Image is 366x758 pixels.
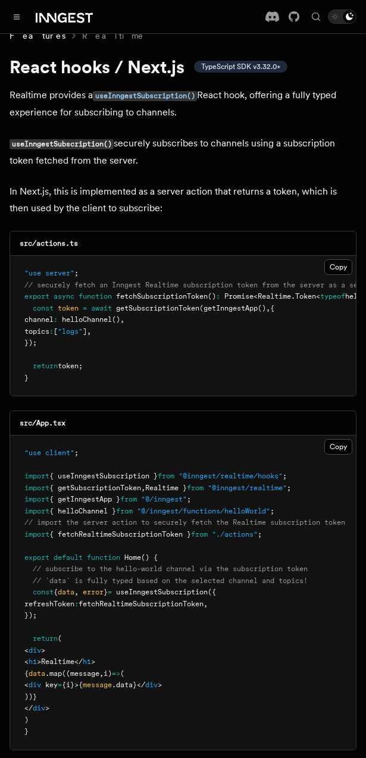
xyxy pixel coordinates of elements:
button: Copy [324,439,352,455]
p: securely subscribes to channels using a subscription token fetched from the server. [10,135,356,169]
span: "./actions" [212,530,258,538]
span: < [24,681,29,689]
span: = [58,681,62,689]
span: { [24,669,29,678]
span: : [74,600,79,608]
span: { useInngestSubscription } [49,472,158,480]
span: { getSubscriptionToken [49,484,141,492]
span: , [99,669,104,678]
span: data [58,588,74,596]
span: div [33,704,45,712]
span: ] [83,327,87,336]
span: async [54,292,74,300]
span: from [158,472,174,480]
button: Find something... [309,10,323,24]
span: > [45,704,49,712]
span: ; [287,484,291,492]
span: refreshToken [24,600,74,608]
span: key [45,681,58,689]
span: ) [24,716,29,724]
span: , [120,315,124,324]
span: // import the server action to securely fetch the Realtime subscription token [24,518,345,527]
span: Realtime } [145,484,187,492]
span: < [254,292,258,300]
span: { getInngestApp } [49,495,120,503]
code: useInngestSubscription() [10,139,114,149]
span: { helloChannel } [49,507,116,515]
span: ; [258,530,262,538]
span: , [87,327,91,336]
span: message [83,681,112,689]
button: Copy [324,259,352,275]
span: } [24,727,29,735]
span: import [24,484,49,492]
span: error [83,588,104,596]
span: default [54,553,83,562]
span: . [291,292,295,300]
span: typeof [320,292,345,300]
span: div [29,646,41,654]
span: channel [24,315,54,324]
span: : [216,292,220,300]
span: return [33,362,58,370]
span: await [91,304,112,312]
span: div [145,681,158,689]
span: // subscribe to the hello-world channel via the subscription token [33,565,308,573]
span: Home [124,553,141,562]
span: = [83,304,87,312]
code: src/App.tsx [20,419,65,427]
span: "use client" [24,449,74,457]
span: < [24,657,29,666]
span: // `data` is fully typed based on the selected channel and topics! [33,577,308,585]
span: import [24,472,49,480]
span: { fetchRealtimeSubscriptionToken } [49,530,191,538]
span: topics [24,327,49,336]
span: "@/inngest" [141,495,187,503]
span: [ [54,327,58,336]
span: return [33,634,58,643]
span: ; [74,449,79,457]
span: getSubscriptionToken [116,304,199,312]
span: useInngestSubscription [116,588,208,596]
span: } [24,374,29,382]
span: getInngestApp [204,304,258,312]
span: "@inngest/realtime" [208,484,287,492]
span: fetchSubscriptionToken [116,292,208,300]
span: ( [58,634,62,643]
span: ; [283,472,287,480]
span: , [204,600,208,608]
h1: React hooks / Next.js [10,56,356,77]
span: } [104,588,108,596]
span: TypeScript SDK v3.32.0+ [201,62,280,71]
span: }); [24,339,37,347]
span: data [29,669,45,678]
span: : [49,327,54,336]
span: from [187,484,204,492]
code: useInngestSubscription() [93,91,197,101]
span: from [120,495,137,503]
span: , [141,484,145,492]
span: ))} [24,693,37,701]
span: Features [10,30,65,42]
span: from [116,507,133,515]
span: () [208,292,216,300]
span: ((message [62,669,99,678]
span: }); [24,611,37,619]
span: ({ [208,588,216,596]
span: > [41,646,45,654]
span: ( [199,304,204,312]
span: fetchRealtimeSubscriptionToken [79,600,204,608]
span: > [91,657,95,666]
span: >Realtime</ [37,657,83,666]
p: Realtime provides a React hook, offering a fully typed experience for subscribing to channels. [10,87,356,121]
span: from [191,530,208,538]
button: Toggle navigation [10,10,24,24]
span: ; [270,507,274,515]
span: h1 [83,657,91,666]
span: function [87,553,120,562]
span: { [54,588,58,596]
span: export [24,553,49,562]
span: "@/inngest/functions/helloWorld" [137,507,270,515]
span: () [112,315,120,324]
span: "use server" [24,269,74,277]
